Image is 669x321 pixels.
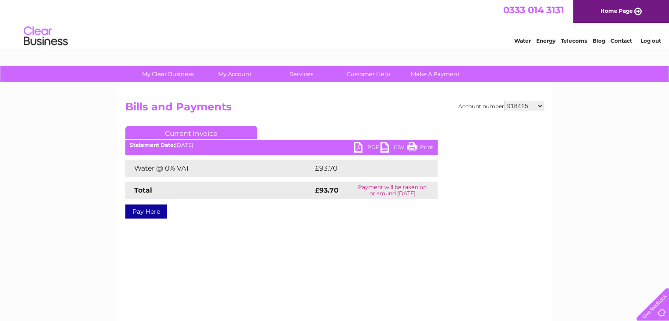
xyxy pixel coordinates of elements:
td: Water @ 0% VAT [125,160,313,177]
a: PDF [354,142,380,155]
a: Pay Here [125,204,167,219]
div: Account number [458,101,544,111]
a: Contact [611,37,632,44]
a: Log out [640,37,661,44]
a: My Clear Business [132,66,204,82]
strong: £93.70 [315,186,339,194]
td: £93.70 [313,160,420,177]
a: Energy [536,37,556,44]
a: Make A Payment [399,66,472,82]
h2: Bills and Payments [125,101,544,117]
td: Payment will be taken on or around [DATE] [347,182,438,199]
a: Water [514,37,531,44]
a: Customer Help [332,66,405,82]
strong: Total [134,186,152,194]
div: [DATE] [125,142,438,148]
a: Current Invoice [125,126,257,139]
a: Telecoms [561,37,587,44]
a: CSV [380,142,407,155]
b: Statement Date: [130,142,175,148]
div: Clear Business is a trading name of Verastar Limited (registered in [GEOGRAPHIC_DATA] No. 3667643... [127,5,543,43]
a: Blog [592,37,605,44]
a: Services [265,66,338,82]
a: Print [407,142,433,155]
img: logo.png [23,23,68,50]
a: 0333 014 3131 [503,4,564,15]
a: My Account [198,66,271,82]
